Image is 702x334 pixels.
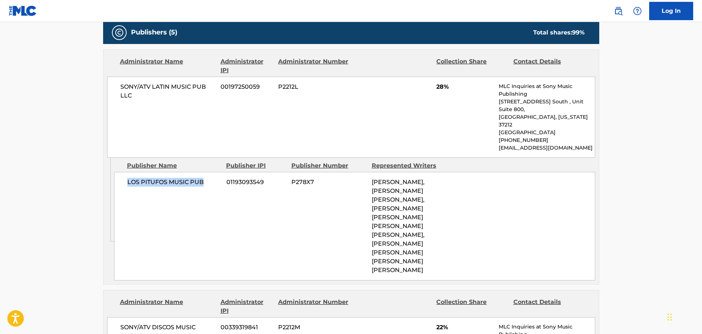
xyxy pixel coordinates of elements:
[221,57,273,75] div: Administrator IPI
[221,298,273,315] div: Administrator IPI
[278,323,349,332] span: P2212M
[9,5,37,16] img: MLC Logo
[115,28,124,37] img: Publishers
[499,98,594,113] p: [STREET_ADDRESS] South , Unit Suite 800,
[372,179,425,274] span: [PERSON_NAME], [PERSON_NAME] [PERSON_NAME], [PERSON_NAME] [PERSON_NAME] [PERSON_NAME] [PERSON_NAM...
[499,136,594,144] p: [PHONE_NUMBER]
[291,161,366,170] div: Publisher Number
[131,28,177,37] h5: Publishers (5)
[611,4,626,18] a: Public Search
[499,144,594,152] p: [EMAIL_ADDRESS][DOMAIN_NAME]
[533,28,585,37] div: Total shares:
[120,57,215,75] div: Administrator Name
[226,161,286,170] div: Publisher IPI
[120,82,215,100] span: SONY/ATV LATIN MUSIC PUB LLC
[372,161,447,170] div: Represented Writers
[120,298,215,315] div: Administrator Name
[649,2,693,20] a: Log In
[633,7,642,15] img: help
[665,299,702,334] iframe: Chat Widget
[436,298,508,315] div: Collection Share
[221,323,273,332] span: 00339319841
[614,7,623,15] img: search
[436,57,508,75] div: Collection Share
[668,306,672,328] div: Drag
[436,82,493,91] span: 28%
[499,82,594,98] p: MLC Inquiries at Sony Music Publishing
[291,178,366,187] span: P278X7
[436,323,493,332] span: 22%
[278,57,349,75] div: Administrator Number
[499,129,594,136] p: [GEOGRAPHIC_DATA]
[278,298,349,315] div: Administrator Number
[127,161,221,170] div: Publisher Name
[499,113,594,129] p: [GEOGRAPHIC_DATA], [US_STATE] 37212
[572,29,585,36] span: 99 %
[513,298,585,315] div: Contact Details
[226,178,286,187] span: 01193093549
[221,82,273,91] span: 00197250059
[513,57,585,75] div: Contact Details
[127,178,221,187] span: LOS PITUFOS MUSIC PUB
[630,4,645,18] div: Help
[278,82,349,91] span: P2212L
